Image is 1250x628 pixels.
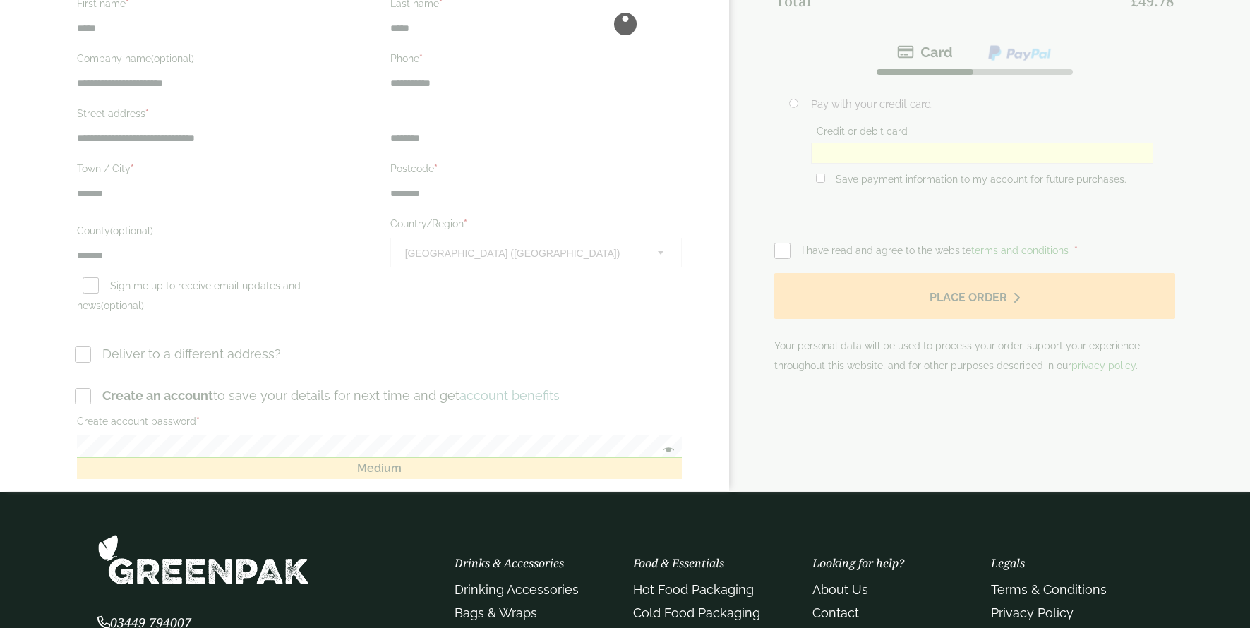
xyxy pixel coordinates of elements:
a: Hot Food Packaging [633,582,754,597]
a: Privacy Policy [991,605,1074,620]
a: Bags & Wraps [455,605,537,620]
a: Drinking Accessories [455,582,579,597]
img: GreenPak Supplies [97,534,309,586]
a: Contact [812,605,859,620]
a: Cold Food Packaging [633,605,760,620]
a: About Us [812,582,868,597]
a: Terms & Conditions [991,582,1107,597]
